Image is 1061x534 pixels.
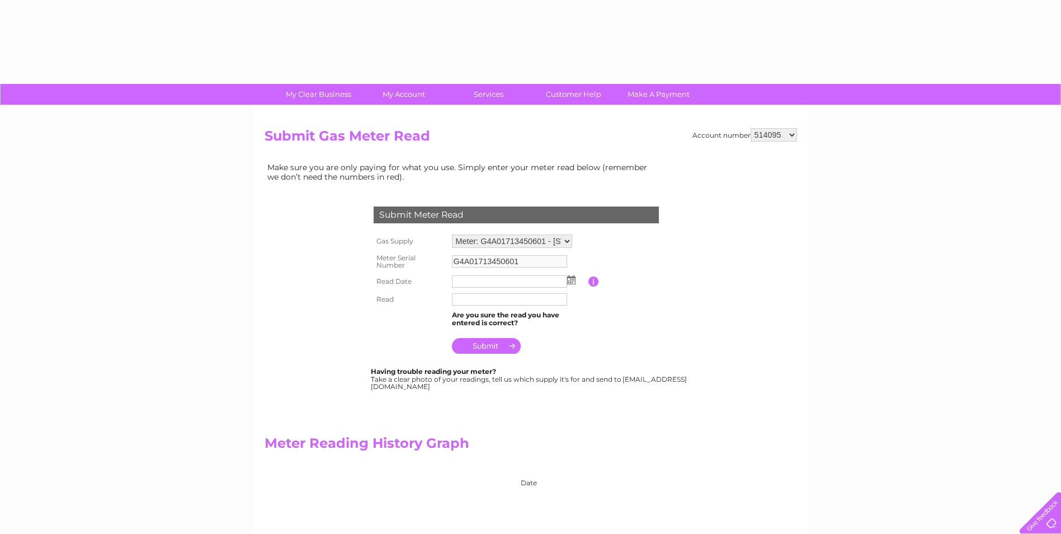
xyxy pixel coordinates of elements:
div: Submit Meter Read [374,207,659,223]
h2: Meter Reading History Graph [265,435,656,457]
b: Having trouble reading your meter? [371,367,496,376]
div: Date [343,468,656,487]
a: My Account [357,84,450,105]
h2: Submit Gas Meter Read [265,128,797,149]
td: Make sure you are only paying for what you use. Simply enter your meter read below (remember we d... [265,160,656,184]
div: Take a clear photo of your readings, tell us which supply it's for and send to [EMAIL_ADDRESS][DO... [371,368,689,391]
th: Read [371,291,449,308]
div: Account number [692,128,797,142]
input: Submit [452,338,521,354]
a: My Clear Business [272,84,365,105]
th: Gas Supply [371,232,449,251]
a: Customer Help [527,84,620,105]
th: Read Date [371,273,449,291]
img: ... [567,275,576,284]
input: Information [588,277,599,287]
a: Services [442,84,535,105]
a: Make A Payment [612,84,705,105]
td: Are you sure the read you have entered is correct? [449,308,588,330]
th: Meter Serial Number [371,251,449,273]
